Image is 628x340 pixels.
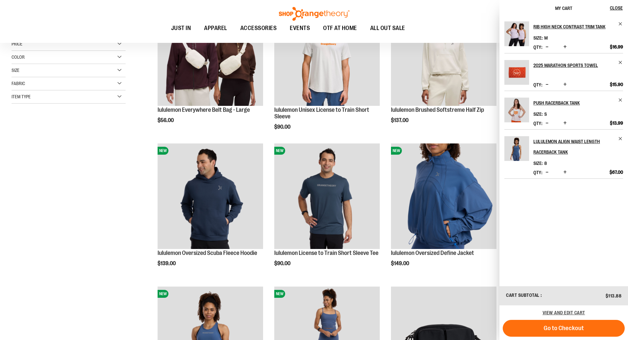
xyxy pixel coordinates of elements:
[158,143,263,250] a: lululemon Oversized Scuba Fleece HoodieNEW
[158,143,263,249] img: lululemon Oversized Scuba Fleece Hoodie
[271,140,383,283] div: product
[606,293,622,298] span: $113.88
[544,44,550,50] button: Decrease product quantity
[504,21,623,53] li: Product
[274,147,285,155] span: NEW
[610,81,623,87] span: $15.90
[544,35,548,41] span: M
[544,81,550,88] button: Decrease product quantity
[544,120,550,127] button: Decrease product quantity
[610,44,623,50] span: $16.99
[12,54,25,60] span: Color
[274,143,380,249] img: lululemon License to Train Short Sleeve Tee
[504,129,623,179] li: Product
[154,140,266,283] div: product
[504,60,529,85] img: 2025 Marathon Sports Towel
[158,290,168,298] span: NEW
[12,41,22,46] span: Price
[562,81,568,88] button: Increase product quantity
[533,21,614,32] h2: Rib High Neck Contrast Trim Tank
[533,60,614,71] h2: 2025 Marathon Sports Towel
[391,0,496,107] a: lululemon Brushed Softstreme Half ZipNEW
[323,21,357,36] span: OTF AT HOME
[544,325,584,332] span: Go to Checkout
[562,44,568,50] button: Increase product quantity
[504,98,529,122] img: Push Racerback Tank
[274,143,380,250] a: lululemon License to Train Short Sleeve TeeNEW
[158,0,263,107] a: lululemon Everywhere Belt Bag - LargeNEW
[544,169,550,176] button: Decrease product quantity
[610,169,623,175] span: $67.00
[12,68,19,73] span: Size
[391,143,496,250] a: lululemon Oversized Define JacketNEW
[533,136,623,157] a: lululemon Align Waist Length Racerback Tank
[544,161,547,166] span: 8
[158,0,263,106] img: lululemon Everywhere Belt Bag - Large
[533,60,623,71] a: 2025 Marathon Sports Towel
[618,136,623,141] a: Remove item
[274,261,291,266] span: $90.00
[158,107,250,113] a: lululemon Everywhere Belt Bag - Large
[504,21,529,46] img: Rib High Neck Contrast Trim Tank
[391,117,409,123] span: $137.00
[388,140,500,283] div: product
[543,310,585,315] a: View and edit cart
[610,5,623,11] span: Close
[240,21,277,36] span: ACCESSORIES
[533,45,542,50] label: Qty
[158,261,177,266] span: $139.00
[618,98,623,103] a: Remove item
[274,124,291,130] span: $90.00
[533,161,543,166] dt: Size
[274,290,285,298] span: NEW
[506,293,540,298] span: Cart Subtotal
[533,136,614,157] h2: lululemon Align Waist Length Racerback Tank
[533,98,614,108] h2: Push Racerback Tank
[391,107,484,113] a: lululemon Brushed Softstreme Half Zip
[503,320,625,337] button: Go to Checkout
[533,111,543,117] dt: Size
[290,21,310,36] span: EVENTS
[533,170,542,175] label: Qty
[278,7,350,21] img: Shop Orangetheory
[504,60,529,89] a: 2025 Marathon Sports Towel
[533,35,543,41] dt: Size
[158,147,168,155] span: NEW
[533,82,542,87] label: Qty
[391,143,496,249] img: lululemon Oversized Define Jacket
[12,81,25,86] span: Fabric
[618,21,623,26] a: Remove item
[562,120,568,127] button: Increase product quantity
[12,94,31,99] span: Item Type
[274,0,380,106] img: lululemon Unisex License to Train Short Sleeve
[504,136,529,161] img: lululemon Align Waist Length Racerback Tank
[274,250,378,256] a: lululemon License to Train Short Sleeve Tee
[504,98,529,127] a: Push Racerback Tank
[391,0,496,106] img: lululemon Brushed Softstreme Half Zip
[274,107,369,120] a: lululemon Unisex License to Train Short Sleeve
[274,0,380,107] a: lululemon Unisex License to Train Short SleeveNEW
[533,98,623,108] a: Push Racerback Tank
[204,21,227,36] span: APPAREL
[504,136,529,165] a: lululemon Align Waist Length Racerback Tank
[158,250,257,256] a: lululemon Oversized Scuba Fleece Hoodie
[158,117,175,123] span: $56.00
[391,147,402,155] span: NEW
[391,261,410,266] span: $149.00
[562,169,568,176] button: Increase product quantity
[544,111,547,117] span: S
[618,60,623,65] a: Remove item
[504,53,623,91] li: Product
[555,6,572,11] span: My Cart
[533,121,542,126] label: Qty
[533,21,623,32] a: Rib High Neck Contrast Trim Tank
[610,120,623,126] span: $13.99
[171,21,191,36] span: JUST IN
[391,250,474,256] a: lululemon Oversized Define Jacket
[504,21,529,50] a: Rib High Neck Contrast Trim Tank
[370,21,405,36] span: ALL OUT SALE
[504,91,623,129] li: Product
